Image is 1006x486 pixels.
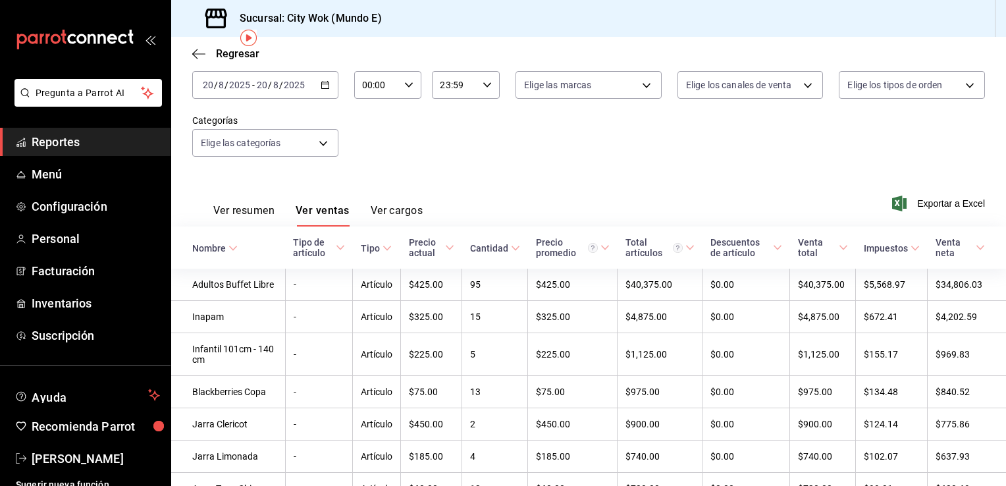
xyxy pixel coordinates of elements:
[928,333,1006,376] td: $969.83
[462,333,528,376] td: 5
[32,133,160,151] span: Reportes
[32,165,160,183] span: Menú
[283,80,305,90] input: ----
[353,441,401,473] td: Artículo
[536,237,598,258] div: Precio promedio
[32,450,160,468] span: [PERSON_NAME]
[361,243,380,254] div: Tipo
[536,237,610,258] span: Precio promedio
[790,441,856,473] td: $740.00
[847,78,942,92] span: Elige los tipos de orden
[618,333,702,376] td: $1,125.00
[401,408,462,441] td: $450.00
[928,269,1006,301] td: $34,806.03
[625,237,695,258] span: Total artículos
[401,441,462,473] td: $185.00
[171,333,285,376] td: Infantil 101cm - 140 cm
[618,269,702,301] td: $40,375.00
[702,408,790,441] td: $0.00
[353,333,401,376] td: Artículo
[268,80,272,90] span: /
[856,269,928,301] td: $5,568.97
[462,301,528,333] td: 15
[228,80,251,90] input: ----
[32,387,143,403] span: Ayuda
[401,376,462,408] td: $75.00
[462,269,528,301] td: 95
[171,441,285,473] td: Jarra Limonada
[213,204,275,227] button: Ver resumen
[192,243,238,254] span: Nombre
[32,418,160,435] span: Recomienda Parrot
[216,47,259,60] span: Regresar
[625,237,683,258] div: Total artículos
[588,243,598,253] svg: Precio promedio = Total artículos / cantidad
[229,11,382,26] h3: Sucursal: City Wok (Mundo E)
[928,376,1006,408] td: $840.52
[225,80,228,90] span: /
[528,441,618,473] td: $185.00
[192,243,226,254] div: Nombre
[9,95,162,109] a: Pregunta a Parrot AI
[192,47,259,60] button: Regresar
[279,80,283,90] span: /
[293,237,333,258] div: Tipo de artículo
[32,294,160,312] span: Inventarios
[928,301,1006,333] td: $4,202.59
[32,198,160,215] span: Configuración
[171,269,285,301] td: Adultos Buffet Libre
[528,269,618,301] td: $425.00
[710,237,770,258] div: Descuentos de artículo
[401,333,462,376] td: $225.00
[371,204,423,227] button: Ver cargos
[171,301,285,333] td: Inapam
[928,408,1006,441] td: $775.86
[856,408,928,441] td: $124.14
[285,408,353,441] td: -
[353,408,401,441] td: Artículo
[790,333,856,376] td: $1,125.00
[213,204,423,227] div: navigation tabs
[36,86,142,100] span: Pregunta a Parrot AI
[528,301,618,333] td: $325.00
[470,243,520,254] span: Cantidad
[462,376,528,408] td: 13
[171,376,285,408] td: Blackberries Copa
[528,333,618,376] td: $225.00
[618,408,702,441] td: $900.00
[409,237,442,258] div: Precio actual
[401,301,462,333] td: $325.00
[856,376,928,408] td: $134.48
[285,333,353,376] td: -
[32,230,160,248] span: Personal
[462,441,528,473] td: 4
[202,80,214,90] input: --
[214,80,218,90] span: /
[285,376,353,408] td: -
[618,301,702,333] td: $4,875.00
[618,376,702,408] td: $975.00
[353,376,401,408] td: Artículo
[702,441,790,473] td: $0.00
[790,408,856,441] td: $900.00
[702,301,790,333] td: $0.00
[864,243,908,254] div: Impuestos
[710,237,782,258] span: Descuentos de artículo
[285,441,353,473] td: -
[32,262,160,280] span: Facturación
[928,441,1006,473] td: $637.93
[895,196,985,211] button: Exportar a Excel
[171,408,285,441] td: Jarra Clericot
[790,269,856,301] td: $40,375.00
[296,204,350,227] button: Ver ventas
[361,243,392,254] span: Tipo
[856,333,928,376] td: $155.17
[790,376,856,408] td: $975.00
[285,301,353,333] td: -
[285,269,353,301] td: -
[293,237,345,258] span: Tipo de artículo
[936,237,973,258] div: Venta neta
[192,116,338,125] label: Categorías
[145,34,155,45] button: open_drawer_menu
